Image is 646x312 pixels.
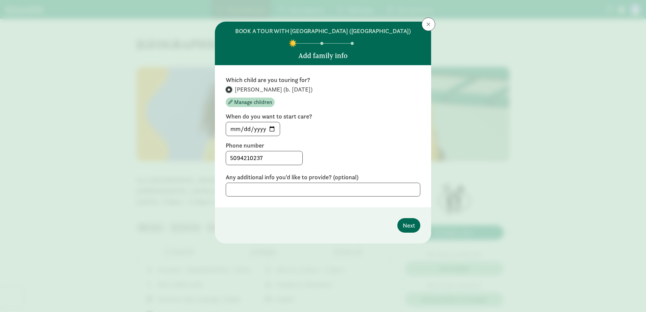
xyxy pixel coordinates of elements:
span: Next [403,221,415,230]
label: When do you want to start care? [226,112,420,121]
label: Any additional info you'd like to provide? (optional) [226,173,420,181]
button: Manage children [226,98,275,107]
input: 5555555555 [226,151,302,165]
label: Phone number [226,141,420,150]
h6: BOOK A TOUR WITH [GEOGRAPHIC_DATA] ([GEOGRAPHIC_DATA]) [235,27,411,35]
label: Which child are you touring for? [226,76,420,84]
button: Next [397,218,420,233]
span: Manage children [234,98,272,106]
h5: Add family info [298,52,348,60]
span: [PERSON_NAME] (b. [DATE]) [235,85,313,94]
